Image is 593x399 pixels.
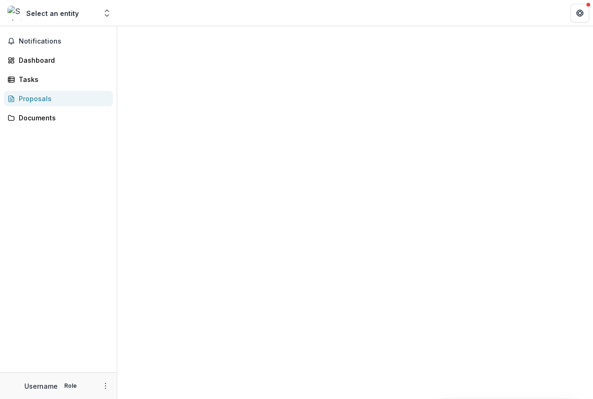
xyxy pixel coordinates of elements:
div: Documents [19,113,105,123]
div: Dashboard [19,55,105,65]
a: Proposals [4,91,113,106]
img: Select an entity [8,6,23,21]
div: Tasks [19,74,105,84]
button: More [100,380,111,392]
div: Proposals [19,94,105,103]
p: Role [61,382,80,390]
a: Documents [4,110,113,126]
button: Notifications [4,34,113,49]
a: Tasks [4,72,113,87]
span: Notifications [19,37,109,45]
a: Dashboard [4,52,113,68]
button: Open entity switcher [100,4,113,22]
div: Select an entity [26,8,79,18]
p: Username [24,381,58,391]
button: Get Help [570,4,589,22]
